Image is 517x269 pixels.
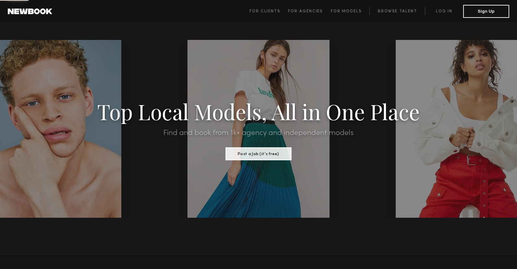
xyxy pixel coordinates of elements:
span: For Models [331,9,362,13]
h2: Find and book from 1k+ agency and independent models [39,129,478,137]
button: Post a Job (it’s free) [225,147,291,160]
span: For Agencies [288,9,323,13]
a: For Agencies [288,7,331,15]
a: Log in [425,7,463,15]
button: Sign Up [463,5,509,18]
a: For Clients [249,7,288,15]
a: Browse Talent [369,7,425,15]
a: Post a Job (it’s free) [225,150,291,157]
h1: Top Local Models, All in One Place [39,101,478,121]
span: For Clients [249,9,280,13]
a: For Models [331,7,370,15]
